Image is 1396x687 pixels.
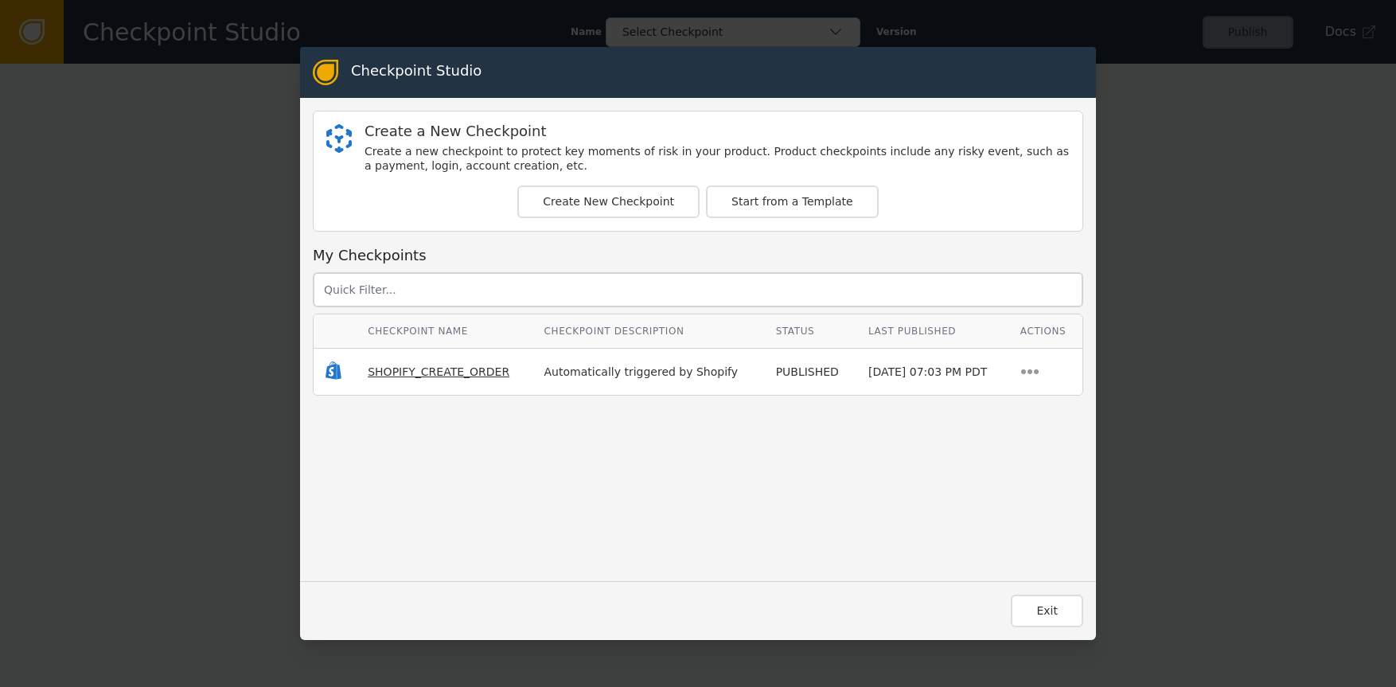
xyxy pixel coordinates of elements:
th: Status [764,314,856,349]
th: Actions [1008,314,1082,349]
div: PUBLISHED [776,364,844,381]
div: Create a new checkpoint to protect key moments of risk in your product. Product checkpoints inclu... [365,145,1070,173]
button: Create New Checkpoint [517,185,700,218]
th: Last Published [856,314,1008,349]
span: Automatically triggered by Shopify [544,365,739,378]
div: My Checkpoints [313,244,1083,266]
div: Create a New Checkpoint [365,124,1070,139]
div: Checkpoint Studio [351,60,482,85]
div: [DATE] 07:03 PM PDT [868,364,996,381]
button: Start from a Template [706,185,879,218]
span: SHOPIFY_CREATE_ORDER [368,365,509,378]
th: Checkpoint Description [532,314,764,349]
th: Checkpoint Name [356,314,532,349]
input: Quick Filter... [313,272,1083,307]
button: Exit [1011,595,1083,627]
